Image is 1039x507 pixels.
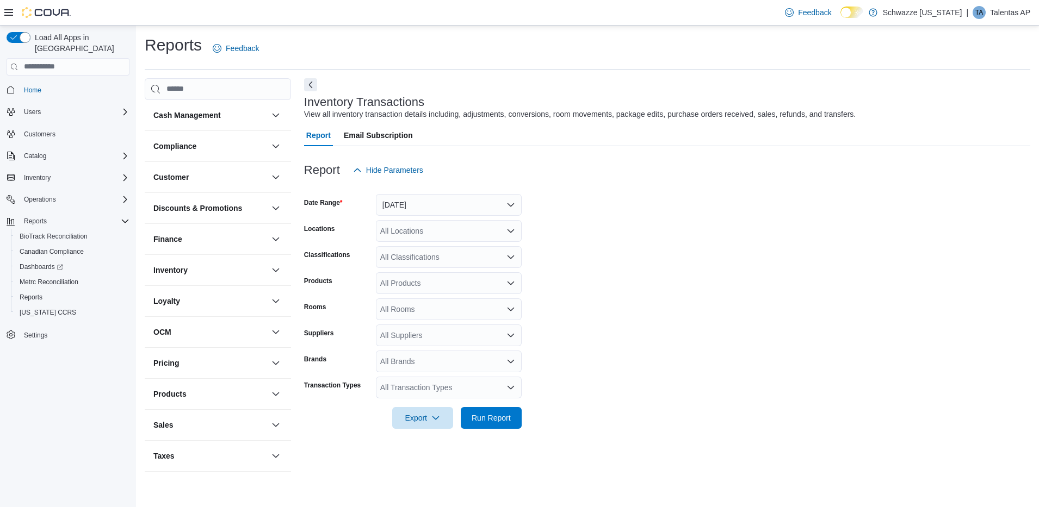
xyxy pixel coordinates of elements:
span: Settings [20,328,129,341]
div: Talentas AP [973,6,986,19]
p: Schwazze [US_STATE] [883,6,962,19]
label: Date Range [304,198,343,207]
span: Dashboards [15,260,129,273]
button: [DATE] [376,194,522,216]
span: Export [399,407,447,429]
button: Discounts & Promotions [269,202,282,215]
h3: Products [153,389,187,399]
button: Open list of options [506,305,515,314]
h3: Inventory [153,265,188,276]
span: Feedback [226,43,259,54]
button: Open list of options [506,253,515,261]
span: [US_STATE] CCRS [20,308,76,317]
button: Taxes [269,449,282,462]
label: Products [304,277,332,285]
button: Loyalty [269,295,282,308]
h3: Pricing [153,358,179,368]
button: Sales [153,420,267,430]
label: Rooms [304,303,326,311]
h3: Finance [153,234,182,245]
h3: Customer [153,172,189,183]
span: BioTrack Reconciliation [15,230,129,243]
button: Open list of options [506,227,515,235]
button: Users [20,105,45,118]
button: Inventory [269,264,282,277]
button: BioTrack Reconciliation [11,229,134,244]
a: Canadian Compliance [15,245,88,258]
h1: Reports [145,34,202,56]
button: Loyalty [153,296,267,306]
button: Customer [153,172,267,183]
label: Suppliers [304,329,334,337]
h3: Taxes [153,450,175,461]
h3: Cash Management [153,110,221,121]
span: Feedback [798,7,831,18]
button: Operations [2,192,134,207]
span: Load All Apps in [GEOGRAPHIC_DATA] [30,32,129,54]
button: Next [304,78,317,91]
label: Classifications [304,251,350,259]
button: Taxes [153,450,267,461]
h3: Inventory Transactions [304,96,424,109]
span: Operations [24,195,56,204]
a: Customers [20,128,60,141]
span: Report [306,124,331,146]
button: OCM [269,326,282,339]
button: Reports [11,290,134,305]
span: Hide Parameters [366,165,423,176]
span: Catalog [20,149,129,162]
a: Feedback [781,2,836,23]
button: Reports [2,214,134,229]
a: Metrc Reconciliation [15,276,83,289]
button: Customers [2,126,134,142]
span: Inventory [24,173,51,182]
div: View all inventory transaction details including, adjustments, conversions, room movements, packa... [304,109,856,120]
span: Metrc Reconciliation [15,276,129,289]
span: Reports [24,217,47,226]
button: Open list of options [506,357,515,366]
h3: Loyalty [153,296,180,306]
a: Dashboards [11,259,134,274]
button: Inventory [20,171,55,184]
span: Canadian Compliance [20,247,84,256]
a: Dashboards [15,260,67,273]
span: Reports [20,293,42,302]
p: | [966,6,968,19]
label: Locations [304,224,335,233]
span: Users [20,105,129,118]
a: BioTrack Reconciliation [15,230,92,243]
button: Home [2,82,134,98]
h3: OCM [153,327,171,337]
button: Users [2,104,134,120]
button: Operations [20,193,60,206]
button: Export [392,407,453,429]
span: Metrc Reconciliation [20,278,78,286]
button: Reports [20,215,51,228]
button: Products [269,387,282,400]
span: Inventory [20,171,129,184]
span: Catalog [24,152,46,160]
button: Catalog [20,149,51,162]
span: Customers [24,130,55,139]
button: Products [153,389,267,399]
span: Run Report [472,412,511,423]
span: Reports [20,215,129,228]
h3: Compliance [153,141,196,152]
button: Compliance [269,140,282,153]
span: Email Subscription [344,124,413,146]
button: Settings [2,327,134,342]
button: Finance [153,234,267,245]
button: Metrc Reconciliation [11,274,134,290]
button: Run Report [461,407,522,429]
span: TA [975,6,983,19]
span: Customers [20,127,129,141]
button: Open list of options [506,279,515,287]
button: [US_STATE] CCRS [11,305,134,320]
span: Canadian Compliance [15,245,129,258]
button: Cash Management [269,109,282,122]
h3: Discounts & Promotions [153,203,242,214]
a: [US_STATE] CCRS [15,306,81,319]
a: Feedback [208,37,263,59]
button: Compliance [153,141,267,152]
